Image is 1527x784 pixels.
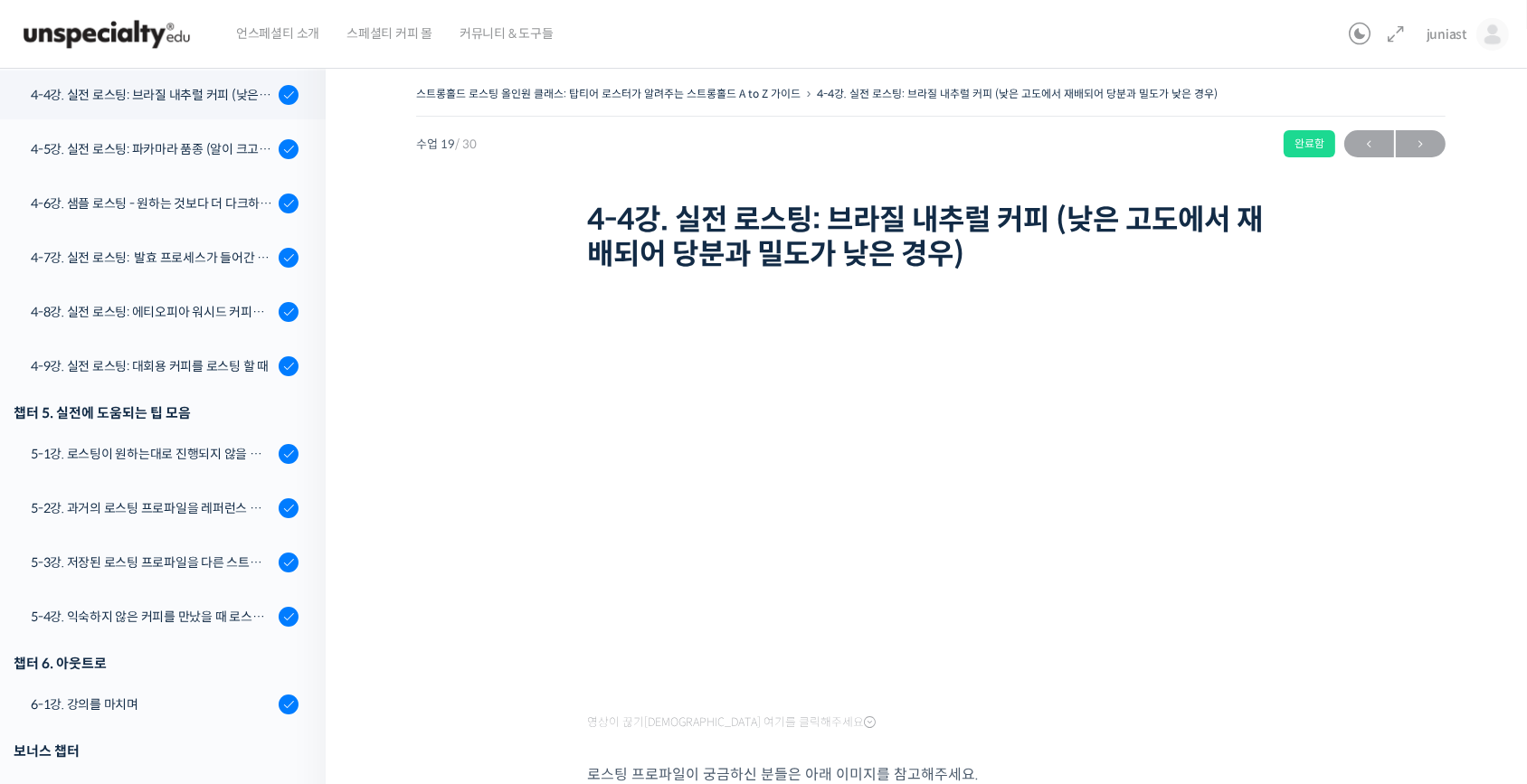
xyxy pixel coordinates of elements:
span: 대화 [166,601,187,616]
div: 5-3강. 저장된 로스팅 프로파일을 다른 스트롱홀드 로스팅 머신에서 적용할 경우에 보정하는 방법 [31,553,273,572]
span: / 30 [455,137,477,152]
div: 5-1강. 로스팅이 원하는대로 진행되지 않을 때, 일관성이 떨어질 때 [31,444,273,464]
div: 보너스 챕터 [14,739,299,763]
div: 4-8강. 실전 로스팅: 에티오피아 워시드 커피를 에스프레소용으로 로스팅 할 때 [31,302,273,322]
a: 스트롱홀드 로스팅 올인원 클래스: 탑티어 로스터가 알려주는 스트롱홀드 A to Z 가이드 [416,87,801,100]
div: 4-9강. 실전 로스팅: 대회용 커피를 로스팅 할 때 [31,356,273,376]
div: 챕터 5. 실전에 도움되는 팁 모음 [14,401,299,425]
a: 설정 [233,573,347,619]
div: 챕터 6. 아웃트로 [14,651,299,675]
div: 6-1강. 강의를 마치며 [31,694,273,714]
span: juniast [1427,26,1467,43]
div: 5-2강. 과거의 로스팅 프로파일을 레퍼런스 삼아 리뷰하는 방법 [31,498,273,518]
span: ← [1344,132,1394,156]
span: 설정 [280,600,301,615]
div: 4-7강. 실전 로스팅: 발효 프로세스가 들어간 커피를 필터용으로 로스팅 할 때 [31,248,273,268]
a: 4-4강. 실전 로스팅: 브라질 내추럴 커피 (낮은 고도에서 재배되어 당분과 밀도가 낮은 경우) [817,87,1218,100]
span: 영상이 끊기[DEMOGRAPHIC_DATA] 여기를 클릭해주세요 [587,715,876,730]
span: 홈 [57,600,68,615]
span: 수업 19 [416,138,477,150]
a: 대화 [119,573,233,619]
a: ←이전 [1344,130,1394,157]
a: 다음→ [1396,130,1446,157]
div: 4-5강. 실전 로스팅: 파카마라 품종 (알이 크고 산지에서 건조가 고르게 되기 힘든 경우) [31,139,273,159]
h1: 4-4강. 실전 로스팅: 브라질 내추럴 커피 (낮은 고도에서 재배되어 당분과 밀도가 낮은 경우) [587,203,1275,272]
div: 5-4강. 익숙하지 않은 커피를 만났을 때 로스팅 전략 세우는 방법 [31,607,273,627]
span: → [1396,132,1446,156]
div: 4-6강. 샘플 로스팅 - 원하는 것보다 더 다크하게 로스팅 하는 이유 [31,194,273,213]
div: 완료함 [1284,130,1335,157]
div: 4-4강. 실전 로스팅: 브라질 내추럴 커피 (낮은 고도에서 재배되어 당분과 밀도가 낮은 경우) [31,85,273,105]
a: 홈 [5,573,119,619]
